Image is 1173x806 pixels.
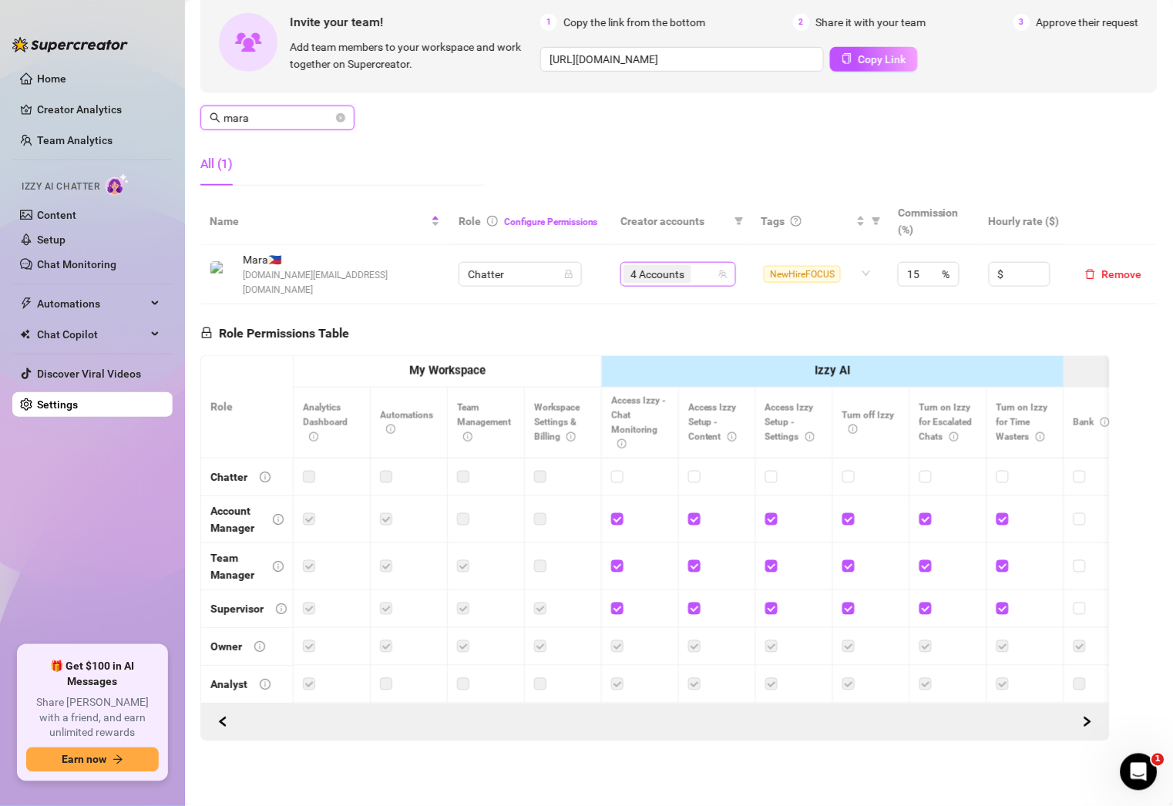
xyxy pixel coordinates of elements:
[200,155,233,173] div: All (1)
[889,198,979,245] th: Commission (%)
[386,425,395,434] span: info-circle
[200,327,213,339] span: lock
[273,561,284,572] span: info-circle
[12,37,128,52] img: logo-BBDzfeDw.svg
[457,402,511,442] span: Team Management
[459,215,481,227] span: Role
[734,217,744,226] span: filter
[37,134,113,146] a: Team Analytics
[620,213,728,230] span: Creator accounts
[764,266,841,283] span: NewHireFOCUS
[260,472,271,482] span: info-circle
[303,402,348,442] span: Analytics Dashboard
[260,679,271,690] span: info-circle
[1101,418,1110,427] span: info-circle
[217,717,228,727] span: left
[869,210,884,233] span: filter
[37,233,66,246] a: Setup
[254,641,265,652] span: info-circle
[1102,268,1142,280] span: Remove
[997,402,1048,442] span: Turn on Izzy for Time Wasters
[210,549,260,583] div: Team Manager
[1013,14,1030,31] span: 3
[563,14,705,31] span: Copy the link from the bottom
[37,368,141,380] a: Discover Viral Videos
[37,258,116,270] a: Chat Monitoring
[623,265,691,284] span: 4 Accounts
[793,14,810,31] span: 2
[815,364,850,378] strong: Izzy AI
[816,14,926,31] span: Share it with your team
[26,747,159,772] button: Earn nowarrow-right
[564,270,573,279] span: lock
[1152,754,1165,766] span: 1
[859,53,906,65] span: Copy Link
[1085,269,1096,280] span: delete
[336,113,345,123] button: close-circle
[26,696,159,741] span: Share [PERSON_NAME] with a friend, and earn unlimited rewards
[290,39,534,72] span: Add team members to your workspace and work together on Supercreator.
[210,261,236,287] img: Mara
[200,324,349,343] h5: Role Permissions Table
[765,402,815,442] span: Access Izzy Setup - Settings
[210,638,242,655] div: Owner
[1079,265,1148,284] button: Remove
[20,297,32,310] span: thunderbolt
[210,676,247,693] div: Analyst
[243,251,440,268] span: Mara 🇵🇭
[210,213,428,230] span: Name
[37,72,66,85] a: Home
[309,432,318,442] span: info-circle
[37,398,78,411] a: Settings
[761,213,785,230] span: Tags
[731,210,747,233] span: filter
[791,216,802,227] span: question-circle
[200,198,449,245] th: Name
[463,432,472,442] span: info-circle
[210,113,220,123] span: search
[210,502,260,536] div: Account Manager
[37,209,76,221] a: Content
[201,356,294,458] th: Role
[849,425,858,434] span: info-circle
[1074,417,1110,428] span: Bank
[1036,432,1045,442] span: info-circle
[210,710,235,734] button: Scroll Forward
[728,432,737,442] span: info-circle
[37,291,146,316] span: Automations
[37,97,160,122] a: Creator Analytics
[290,12,540,32] span: Invite your team!
[980,198,1070,245] th: Hourly rate ($)
[872,217,881,226] span: filter
[276,603,287,614] span: info-circle
[210,600,264,617] div: Supervisor
[273,514,284,525] span: info-circle
[540,14,557,31] span: 1
[504,217,598,227] a: Configure Permissions
[617,439,627,448] span: info-circle
[380,410,433,435] span: Automations
[113,754,123,765] span: arrow-right
[243,268,440,297] span: [DOMAIN_NAME][EMAIL_ADDRESS][DOMAIN_NAME]
[534,402,580,442] span: Workspace Settings & Billing
[842,410,895,435] span: Turn off Izzy
[1075,710,1100,734] button: Scroll Backward
[1121,754,1158,791] iframe: Intercom live chat
[718,270,728,279] span: team
[566,432,576,442] span: info-circle
[62,754,106,766] span: Earn now
[830,47,918,72] button: Copy Link
[26,660,159,690] span: 🎁 Get $100 in AI Messages
[468,263,573,286] span: Chatter
[224,109,333,126] input: Search members
[210,468,247,485] div: Chatter
[22,180,99,194] span: Izzy AI Chatter
[20,329,30,340] img: Chat Copilot
[630,266,684,283] span: 4 Accounts
[688,402,737,442] span: Access Izzy Setup - Content
[1082,717,1093,727] span: right
[409,364,486,378] strong: My Workspace
[805,432,815,442] span: info-circle
[919,402,973,442] span: Turn on Izzy for Escalated Chats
